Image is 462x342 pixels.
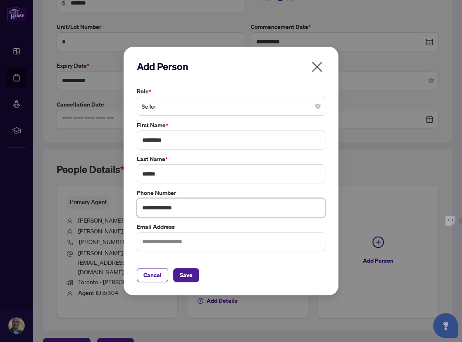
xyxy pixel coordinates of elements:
span: Cancel [143,268,162,282]
label: First Name [137,121,325,130]
span: Seller [142,98,320,114]
h2: Add Person [137,60,325,73]
span: close [310,60,324,74]
span: close-circle [315,104,320,109]
label: Phone Number [137,188,325,197]
label: Email Address [137,222,325,231]
button: Cancel [137,268,168,282]
button: Save [173,268,199,282]
label: Last Name [137,154,325,164]
label: Role [137,87,325,96]
button: Open asap [433,313,458,338]
span: Save [180,268,193,282]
